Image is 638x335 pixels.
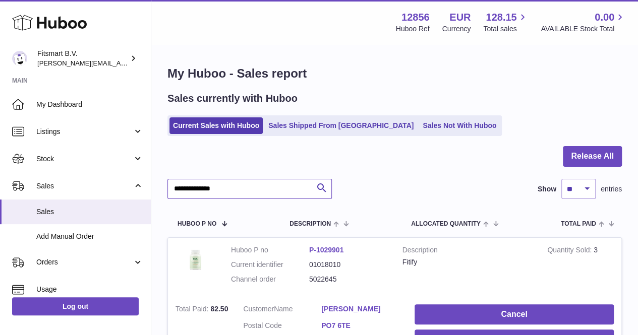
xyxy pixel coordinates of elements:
dd: 5022645 [309,275,387,284]
h1: My Huboo - Sales report [167,65,622,82]
strong: Total Paid [176,305,210,315]
span: AVAILABLE Stock Total [541,24,626,34]
a: Log out [12,297,139,315]
span: 82.50 [210,305,228,313]
div: Fitsmart B.V. [37,49,128,68]
span: Huboo P no [178,221,216,227]
strong: EUR [449,11,471,24]
dt: Current identifier [231,260,309,270]
img: jonathan@leaderoo.com [12,51,27,66]
dt: Postal Code [243,321,321,333]
a: 0.00 AVAILABLE Stock Total [541,11,626,34]
div: Huboo Ref [396,24,430,34]
h2: Sales currently with Huboo [167,92,298,105]
dt: Name [243,304,321,316]
a: Sales Not With Huboo [419,117,500,134]
strong: Quantity Sold [547,246,594,256]
button: Release All [563,146,622,167]
dt: Huboo P no [231,245,309,255]
a: Sales Shipped From [GEOGRAPHIC_DATA] [265,117,417,134]
span: Usage [36,285,143,294]
span: entries [601,184,622,194]
span: Sales [36,207,143,217]
span: Total paid [561,221,596,227]
span: Stock [36,154,133,164]
span: [PERSON_NAME][EMAIL_ADDRESS][DOMAIN_NAME] [37,59,202,67]
strong: Description [402,245,533,257]
span: 128.15 [486,11,516,24]
button: Cancel [415,304,614,325]
span: Orders [36,257,133,267]
strong: 12856 [401,11,430,24]
span: Customer [243,305,274,313]
span: Description [289,221,331,227]
a: PO7 6TE [321,321,399,330]
a: P-1029901 [309,246,344,254]
span: ALLOCATED Quantity [411,221,481,227]
span: Add Manual Order [36,232,143,241]
img: 128561739542540.png [176,245,216,274]
span: Total sales [483,24,528,34]
label: Show [538,184,556,194]
span: 0.00 [595,11,614,24]
div: Fitify [402,257,533,267]
a: 128.15 Total sales [483,11,528,34]
span: My Dashboard [36,100,143,109]
a: [PERSON_NAME] [321,304,399,314]
dd: 01018010 [309,260,387,270]
dt: Channel order [231,275,309,284]
div: Currency [442,24,471,34]
span: Listings [36,127,133,137]
a: Current Sales with Huboo [169,117,263,134]
td: 3 [540,238,621,297]
span: Sales [36,181,133,191]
